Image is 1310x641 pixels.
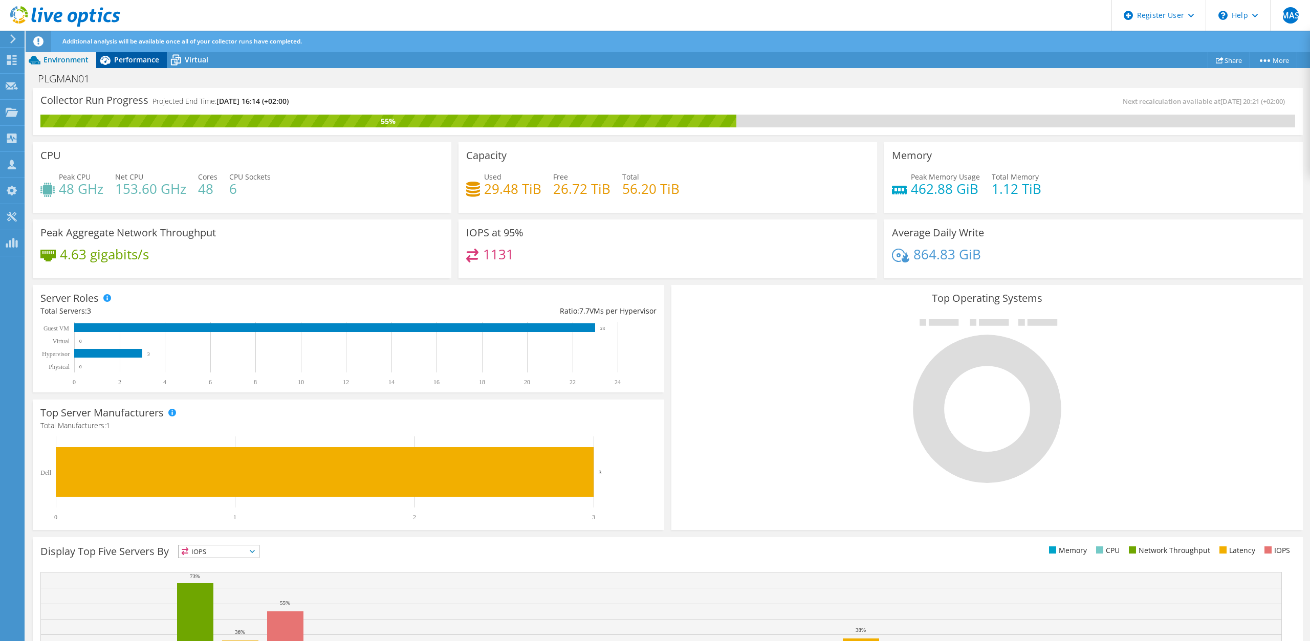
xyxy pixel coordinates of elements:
span: Cores [198,172,217,182]
text: Physical [49,363,70,370]
text: 36% [235,629,245,635]
div: Ratio: VMs per Hypervisor [348,305,657,317]
h4: 4.63 gigabits/s [60,249,149,260]
h4: 1.12 TiB [992,183,1041,194]
text: 23 [600,326,605,331]
text: 6 [209,379,212,386]
span: Performance [114,55,159,64]
text: 22 [570,379,576,386]
text: 16 [433,379,440,386]
text: 0 [54,514,57,521]
h3: Server Roles [40,293,99,304]
span: [DATE] 16:14 (+02:00) [216,96,289,106]
h4: 48 GHz [59,183,103,194]
span: 1 [106,421,110,430]
span: Net CPU [115,172,143,182]
text: 1 [233,514,236,521]
h4: 56.20 TiB [622,183,680,194]
text: 20 [524,379,530,386]
span: [DATE] 20:21 (+02:00) [1220,97,1285,106]
text: 24 [615,379,621,386]
h4: 6 [229,183,271,194]
text: 38% [856,627,866,633]
h3: Peak Aggregate Network Throughput [40,227,216,238]
text: 3 [147,351,150,357]
text: 0 [79,339,82,344]
h4: Projected End Time: [152,96,289,107]
h3: IOPS at 95% [466,227,523,238]
h4: 864.83 GiB [913,249,981,260]
text: 3 [599,469,602,475]
h4: 29.48 TiB [484,183,541,194]
text: 8 [254,379,257,386]
span: Free [553,172,568,182]
span: Next recalculation available at [1123,97,1290,106]
span: CPU Sockets [229,172,271,182]
span: Peak CPU [59,172,91,182]
span: Additional analysis will be available once all of your collector runs have completed. [62,37,302,46]
text: Virtual [53,338,70,345]
text: 10 [298,379,304,386]
text: 4 [163,379,166,386]
span: Used [484,172,501,182]
h3: Average Daily Write [892,227,984,238]
h4: 1131 [483,249,514,260]
text: 55% [280,600,290,606]
span: Peak Memory Usage [911,172,980,182]
text: 2 [118,379,121,386]
div: 55% [40,116,736,127]
li: Latency [1217,545,1255,556]
h3: Capacity [466,150,507,161]
h4: 26.72 TiB [553,183,610,194]
text: 73% [190,573,200,579]
h3: Memory [892,150,932,161]
text: Dell [40,469,51,476]
li: Memory [1046,545,1087,556]
text: Guest VM [43,325,69,332]
text: 3 [592,514,595,521]
span: 7.7 [579,306,589,316]
h3: CPU [40,150,61,161]
svg: \n [1218,11,1228,20]
h1: PLGMAN01 [33,73,105,84]
h4: Total Manufacturers: [40,420,657,431]
h3: Top Server Manufacturers [40,407,164,418]
div: Total Servers: [40,305,348,317]
text: 0 [79,364,82,369]
li: Network Throughput [1126,545,1210,556]
a: More [1250,52,1297,68]
span: IOPS [179,545,259,558]
span: Total [622,172,639,182]
li: IOPS [1262,545,1290,556]
span: Environment [43,55,89,64]
text: 2 [413,514,416,521]
span: MAS [1282,7,1299,24]
text: 14 [388,379,395,386]
a: Share [1208,52,1250,68]
text: 18 [479,379,485,386]
span: Virtual [185,55,208,64]
text: 0 [73,379,76,386]
h3: Top Operating Systems [679,293,1295,304]
h4: 153.60 GHz [115,183,186,194]
span: 3 [87,306,91,316]
text: Hypervisor [42,350,70,358]
li: CPU [1094,545,1120,556]
span: Total Memory [992,172,1039,182]
text: 12 [343,379,349,386]
h4: 48 [198,183,217,194]
h4: 462.88 GiB [911,183,980,194]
